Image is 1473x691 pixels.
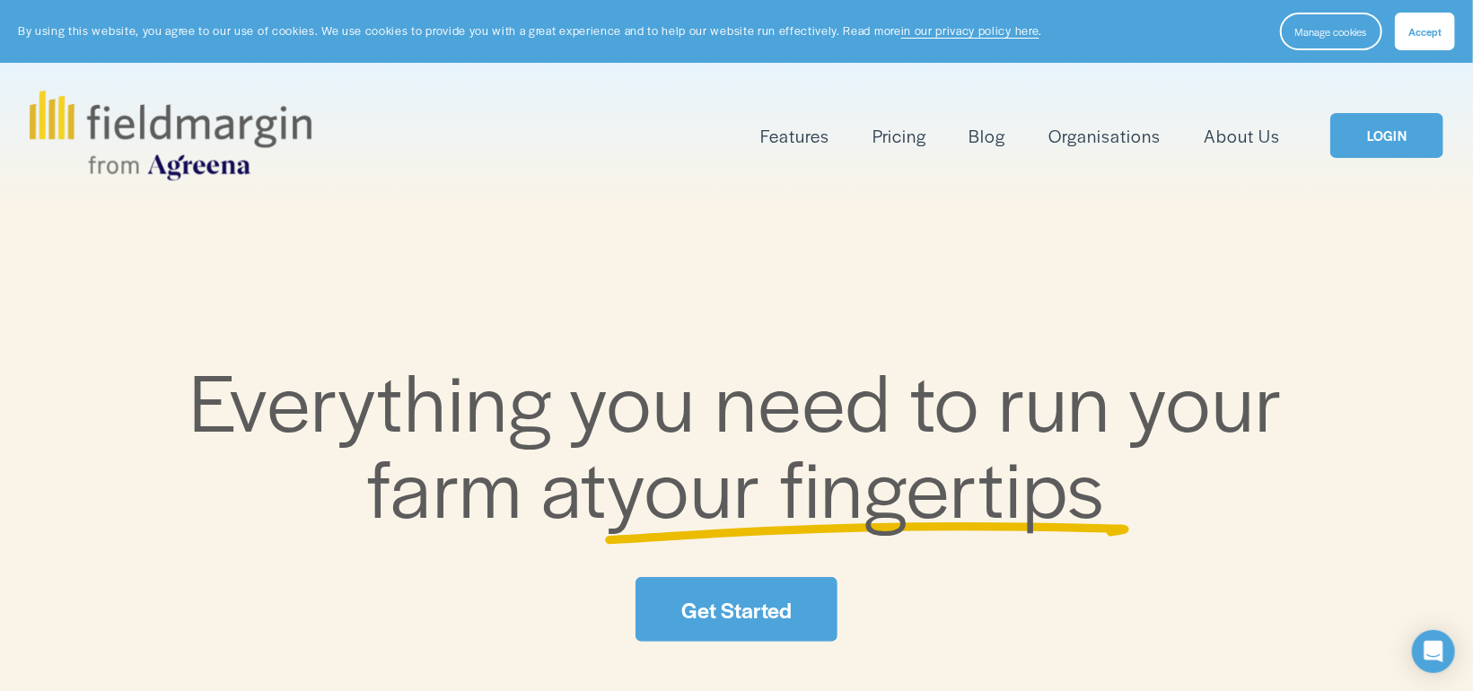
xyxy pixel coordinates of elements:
img: fieldmargin.com [30,91,311,180]
div: Open Intercom Messenger [1412,630,1455,673]
span: Accept [1408,24,1442,39]
a: Organisations [1048,121,1161,151]
a: About Us [1204,121,1280,151]
a: LOGIN [1330,113,1443,159]
span: Everything you need to run your farm at [189,343,1302,541]
a: Get Started [636,577,837,641]
button: Accept [1395,13,1455,50]
p: By using this website, you agree to our use of cookies. We use cookies to provide you with a grea... [18,22,1042,39]
span: Features [760,123,829,149]
a: Blog [969,121,1006,151]
span: your fingertips [608,429,1106,541]
a: folder dropdown [760,121,829,151]
a: Pricing [872,121,926,151]
a: in our privacy policy here [901,22,1039,39]
span: Manage cookies [1295,24,1367,39]
button: Manage cookies [1280,13,1382,50]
